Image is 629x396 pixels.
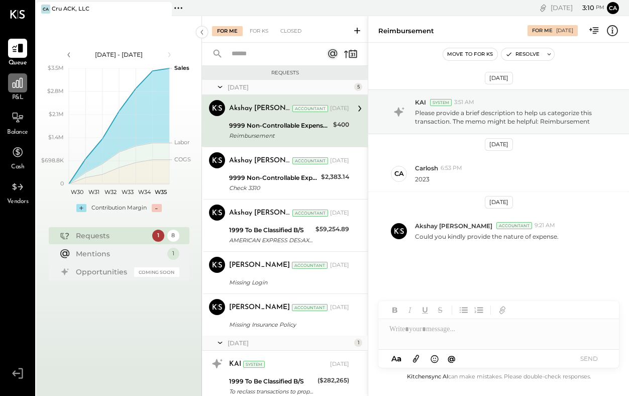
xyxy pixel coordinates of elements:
[41,5,50,14] div: CA
[388,353,404,364] button: Aa
[76,204,86,212] div: +
[174,64,189,71] text: Sales
[354,339,362,347] div: 1
[538,3,548,13] div: copy link
[434,304,447,317] button: Strikethrough
[485,196,513,209] div: [DATE]
[454,98,474,107] span: 3:51 AM
[1,143,35,172] a: Cash
[535,222,555,230] span: 9:21 AM
[207,69,363,76] div: Requests
[47,87,64,94] text: $2.8M
[121,188,133,195] text: W33
[330,304,349,312] div: [DATE]
[229,303,290,313] div: [PERSON_NAME]
[532,27,553,34] div: For Me
[415,164,438,172] span: Carlosh
[76,249,162,259] div: Mentions
[229,235,312,245] div: AMERICAN EXPRESS DES:AXP DISCNT ID:2201947637 INDN:CRU RESTAURA2201947637 CO ID:1134992250 CCD
[496,304,509,317] button: Add URL
[229,320,346,330] div: Missing Insurance Policy
[394,169,404,178] div: Ca
[472,304,485,317] button: Ordered List
[292,262,328,269] div: Accountant
[88,188,99,195] text: W31
[551,3,604,13] div: [DATE]
[292,105,328,112] div: Accountant
[104,188,117,195] text: W32
[388,304,401,317] button: Bold
[12,93,24,103] span: P&L
[76,50,162,59] div: [DATE] - [DATE]
[228,83,352,91] div: [DATE]
[430,99,452,106] div: System
[52,5,89,13] div: Cru ACK, LLC
[321,172,349,182] div: $2,383.14
[457,304,470,317] button: Unordered List
[397,354,401,363] span: a
[556,27,573,34] div: [DATE]
[415,222,492,230] span: Akshay [PERSON_NAME]
[41,157,64,164] text: $698.8K
[228,339,352,347] div: [DATE]
[292,210,328,217] div: Accountant
[330,157,349,165] div: [DATE]
[569,352,609,365] button: SEND
[134,267,179,277] div: Coming Soon
[229,208,290,218] div: Akshay [PERSON_NAME]
[292,304,328,311] div: Accountant
[152,204,162,212] div: -
[415,232,559,241] p: Could you kindly provide the nature of expense.
[76,267,129,277] div: Opportunities
[275,26,306,36] div: Closed
[448,354,456,363] span: @
[167,230,179,242] div: 8
[403,304,416,317] button: Italic
[49,111,64,118] text: $2.1M
[229,260,290,270] div: [PERSON_NAME]
[485,138,513,151] div: [DATE]
[174,156,191,163] text: COGS
[60,180,64,187] text: 0
[229,376,314,386] div: 1999 To Be Classified B/S
[330,105,349,113] div: [DATE]
[316,224,349,234] div: $59,254.89
[243,361,265,368] div: System
[415,175,430,183] p: 2023
[418,304,432,317] button: Underline
[485,72,513,84] div: [DATE]
[496,222,532,229] div: Accountant
[167,248,179,260] div: 1
[607,2,619,14] button: Ca
[229,225,312,235] div: 1999 To Be Classified B/S
[330,209,349,217] div: [DATE]
[229,104,290,114] div: Akshay [PERSON_NAME]
[1,39,35,68] a: Queue
[1,108,35,137] a: Balance
[11,163,24,172] span: Cash
[378,26,434,36] div: Reimbursement
[330,360,349,368] div: [DATE]
[138,188,151,195] text: W34
[174,139,189,146] text: Labor
[229,173,318,183] div: 9999 Non-Controllable Expenses:Other Income and Expenses:To be Classified P&L
[596,4,604,11] span: pm
[71,188,83,195] text: W30
[76,231,147,241] div: Requests
[155,188,167,195] text: W35
[229,359,241,369] div: KAI
[1,73,35,103] a: P&L
[48,134,64,141] text: $1.4M
[7,197,29,207] span: Vendors
[443,48,497,60] button: Move to for ks
[415,98,426,107] span: KAI
[501,48,544,60] button: Resolve
[1,177,35,207] a: Vendors
[245,26,273,36] div: For KS
[441,164,462,172] span: 6:53 PM
[212,26,243,36] div: For Me
[48,64,64,71] text: $3.5M
[292,157,328,164] div: Accountant
[318,375,349,385] div: ($282,265)
[91,204,147,212] div: Contribution Margin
